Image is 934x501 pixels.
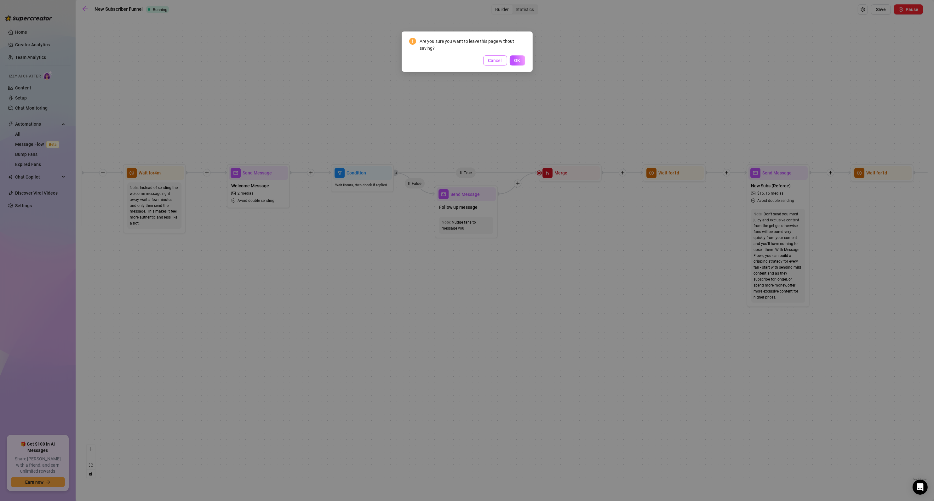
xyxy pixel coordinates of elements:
[483,55,507,65] button: Cancel
[510,55,525,65] button: OK
[913,480,928,495] div: Open Intercom Messenger
[514,58,520,63] span: OK
[409,38,416,45] span: exclamation-circle
[420,38,525,52] div: Are you sure you want to leave this page without saving?
[488,58,502,63] span: Cancel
